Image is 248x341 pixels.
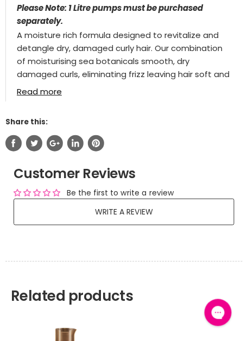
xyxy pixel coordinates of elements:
[5,117,243,151] aside: Share this:
[14,187,60,199] div: Average rating is 0.00 stars
[14,199,234,226] a: Write a review
[14,165,234,183] h2: Customer Reviews
[17,80,232,96] a: Read more
[17,2,203,27] strong: Please Note: 1 Litre pumps must be purchased separately.
[5,261,243,305] h2: Related products
[17,29,230,93] span: A moisture rich formula designed to revitalize and detangle dry, damaged curly hair. Our combinat...
[5,117,48,127] span: Share this:
[67,188,174,199] div: Be the first to write a review
[199,295,237,330] iframe: Gorgias live chat messenger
